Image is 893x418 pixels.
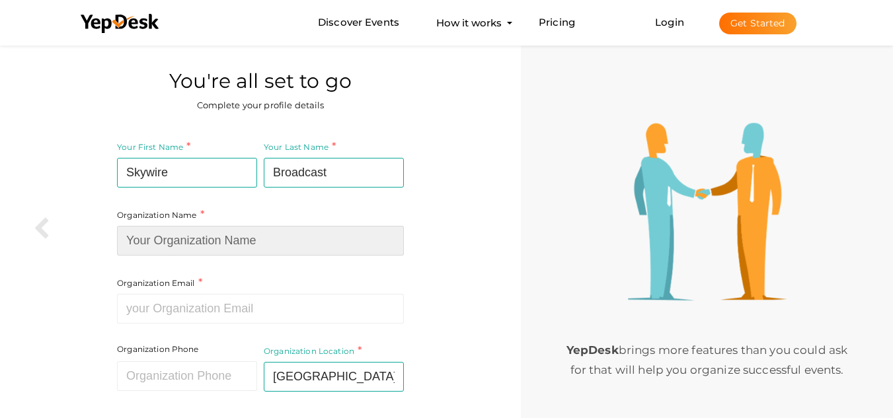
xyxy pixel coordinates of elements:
[318,11,399,35] a: Discover Events
[117,158,257,188] input: Your First Name
[264,343,362,359] label: Organization Location
[197,99,325,112] label: Complete your profile details
[655,16,684,28] a: Login
[719,13,796,34] button: Get Started
[628,123,787,301] img: step3-illustration.png
[264,139,336,155] label: Your Last Name
[264,158,404,188] input: Your Last Name
[566,343,619,357] b: YepDesk
[539,11,575,35] a: Pricing
[117,207,204,223] label: Organization Name
[264,362,404,392] input: Organization Location
[117,226,404,256] input: Your Organization Name
[117,139,190,155] label: Your First Name
[117,343,199,355] label: Organization Phone
[117,294,404,324] input: your Organization Email
[117,275,202,291] label: Organization Email
[566,343,847,376] span: brings more features than you could ask for that will help you organize successful events.
[432,11,506,35] button: How it works
[117,361,257,391] input: Organization Phone
[169,67,352,96] label: You're all set to go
